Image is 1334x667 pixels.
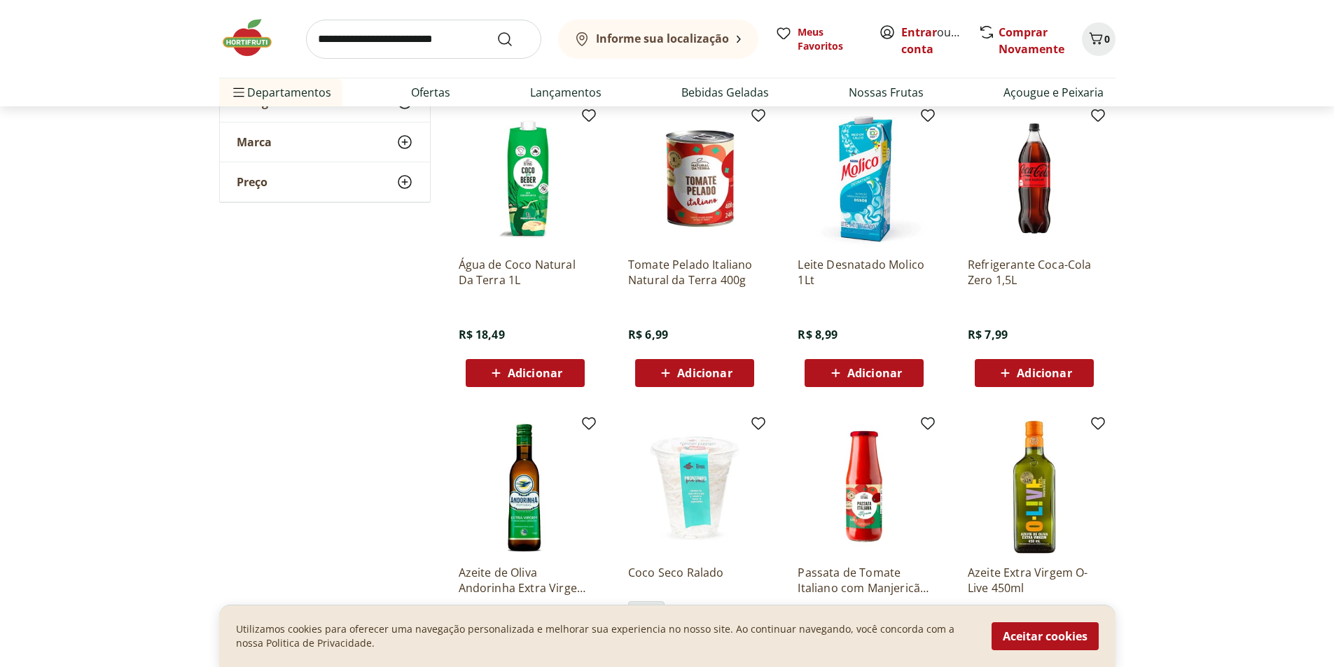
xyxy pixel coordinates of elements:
span: Departamentos [230,76,331,109]
button: Preço [220,162,430,202]
span: R$ 18,49 [459,327,505,342]
span: ~ 0,1 kg [628,601,665,615]
img: Passata de Tomate Italiano com Manjericão Natural da Terra 680g [798,421,931,554]
button: Carrinho [1082,22,1116,56]
img: Tomate Pelado Italiano Natural da Terra 400g [628,113,761,246]
button: Adicionar [635,359,754,387]
span: R$ 8,99 [798,327,838,342]
a: Comprar Novamente [999,24,1064,57]
a: Água de Coco Natural Da Terra 1L [459,257,592,288]
img: Água de Coco Natural Da Terra 1L [459,113,592,246]
input: search [306,20,541,59]
button: Submit Search [496,31,530,48]
a: Tomate Pelado Italiano Natural da Terra 400g [628,257,761,288]
span: Adicionar [1017,367,1071,379]
img: Azeite de Oliva Andorinha Extra Virgem 500ml [459,421,592,554]
span: R$ 6,99 [628,327,668,342]
button: Menu [230,76,247,109]
button: Aceitar cookies [992,622,1099,650]
button: Marca [220,122,430,162]
img: Leite Desnatado Molico 1Lt [798,113,931,246]
span: R$ 7,99 [968,327,1008,342]
a: Bebidas Geladas [681,84,769,101]
a: Refrigerante Coca-Cola Zero 1,5L [968,257,1101,288]
button: Adicionar [805,359,924,387]
p: Utilizamos cookies para oferecer uma navegação personalizada e melhorar sua experiencia no nosso ... [236,622,975,650]
a: Ofertas [411,84,450,101]
a: Azeite de Oliva Andorinha Extra Virgem 500ml [459,565,592,596]
span: Meus Favoritos [798,25,862,53]
a: Criar conta [901,24,978,57]
a: Passata de Tomate Italiano com Manjericão Natural da Terra 680g [798,565,931,596]
a: Nossas Frutas [849,84,924,101]
a: Entrar [901,24,937,40]
a: Meus Favoritos [775,25,862,53]
button: Informe sua localização [558,20,758,59]
b: Informe sua localização [596,31,729,46]
img: Coco Seco Ralado [628,421,761,554]
img: Azeite Extra Virgem O-Live 450ml [968,421,1101,554]
button: Adicionar [975,359,1094,387]
span: Adicionar [677,367,732,379]
span: ou [901,24,964,57]
button: Adicionar [466,359,585,387]
a: Lançamentos [530,84,602,101]
img: Hortifruti [219,17,289,59]
a: Leite Desnatado Molico 1Lt [798,257,931,288]
span: 0 [1104,32,1110,45]
span: Preço [237,175,268,189]
img: Refrigerante Coca-Cola Zero 1,5L [968,113,1101,246]
a: Azeite Extra Virgem O-Live 450ml [968,565,1101,596]
span: Adicionar [847,367,902,379]
a: Coco Seco Ralado [628,565,761,596]
a: Açougue e Peixaria [1003,84,1104,101]
span: Adicionar [508,367,562,379]
span: Marca [237,135,272,149]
